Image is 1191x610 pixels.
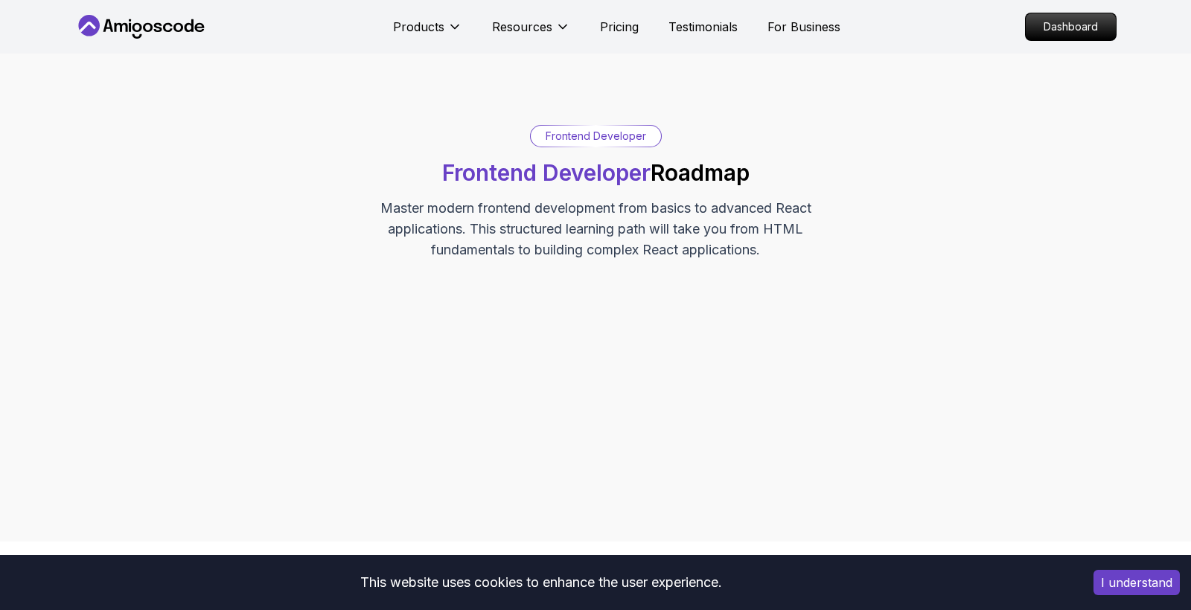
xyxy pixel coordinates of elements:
p: Dashboard [1026,13,1116,40]
p: Master modern frontend development from basics to advanced React applications. This structured le... [345,198,846,260]
a: Dashboard [1025,13,1117,41]
div: This website uses cookies to enhance the user experience. [11,566,1071,599]
h1: Roadmap [442,159,750,186]
a: Testimonials [668,18,738,36]
span: Frontend Developer [442,159,651,186]
a: Pricing [600,18,639,36]
p: Resources [492,18,552,36]
button: Accept cookies [1093,570,1180,595]
button: Resources [492,18,570,48]
p: Products [393,18,444,36]
a: For Business [767,18,840,36]
div: Frontend Developer [531,126,661,147]
button: Products [393,18,462,48]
